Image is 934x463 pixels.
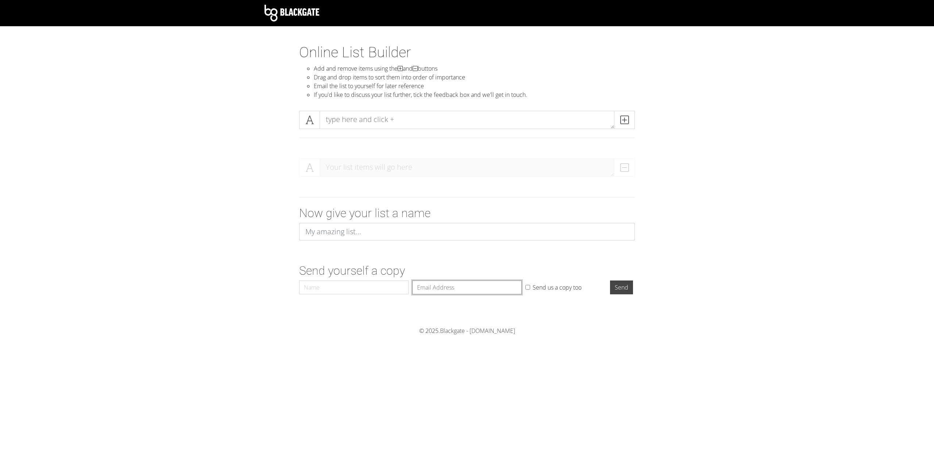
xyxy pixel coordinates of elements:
[610,280,633,294] input: Send
[299,280,409,294] input: Name
[440,327,515,335] a: Blackgate - [DOMAIN_NAME]
[533,283,582,292] label: Send us a copy too
[299,223,635,240] input: My amazing list...
[412,280,522,294] input: Email Address
[265,326,669,335] div: © 2025.
[314,90,635,99] li: If you'd like to discuss your list further, tick the feedback box and we'll get in touch.
[299,206,635,220] h2: Now give your list a name
[299,44,635,61] h1: Online List Builder
[265,5,319,21] img: Blackgate
[314,82,635,90] li: Email the list to yourself for later reference
[314,73,635,82] li: Drag and drop items to sort them into order of importance
[299,264,635,278] h2: Send yourself a copy
[314,64,635,73] li: Add and remove items using the and buttons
